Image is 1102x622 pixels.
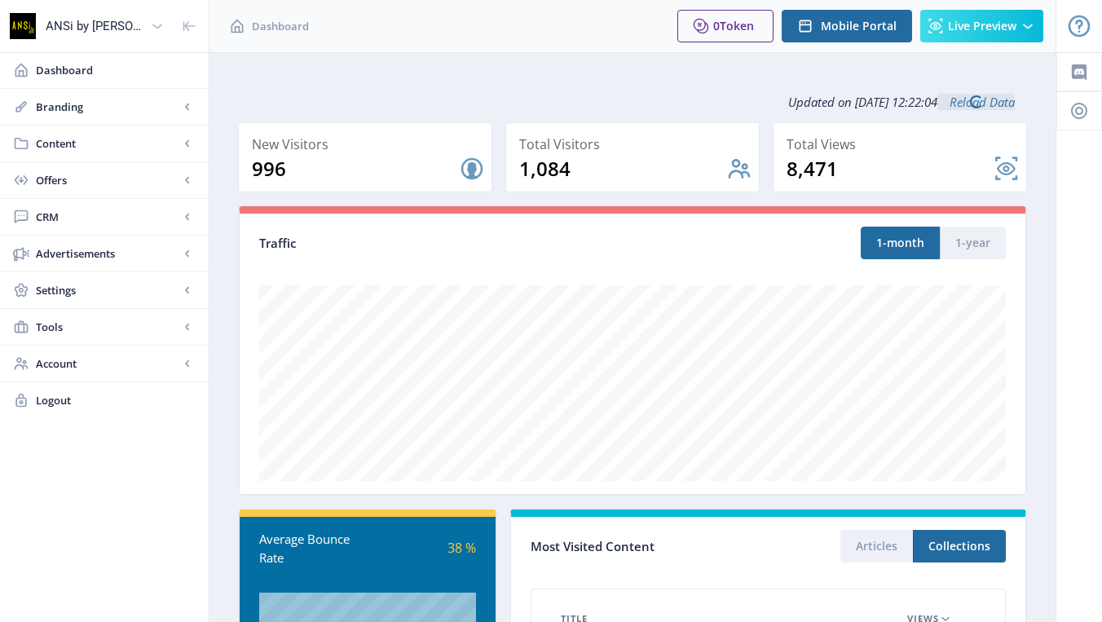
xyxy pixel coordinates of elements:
[46,8,144,44] div: ANSi by [PERSON_NAME]
[238,82,1027,122] div: Updated on [DATE] 12:22:04
[36,99,179,115] span: Branding
[821,20,897,33] span: Mobile Portal
[447,539,476,557] span: 38 %
[519,156,726,182] div: 1,084
[252,133,485,156] div: New Visitors
[10,13,36,39] img: properties.app_icon.png
[920,10,1043,42] button: Live Preview
[36,392,196,408] span: Logout
[861,227,940,259] button: 1-month
[36,62,196,78] span: Dashboard
[519,133,752,156] div: Total Visitors
[840,530,913,562] button: Articles
[677,10,774,42] button: 0Token
[36,282,179,298] span: Settings
[531,534,769,559] div: Most Visited Content
[36,135,179,152] span: Content
[36,319,179,335] span: Tools
[252,156,459,182] div: 996
[720,18,754,33] span: Token
[259,234,633,253] div: Traffic
[259,530,368,567] div: Average Bounce Rate
[252,18,309,34] span: Dashboard
[36,245,179,262] span: Advertisements
[937,94,1015,110] a: Reload Data
[948,20,1016,33] span: Live Preview
[36,355,179,372] span: Account
[913,530,1006,562] button: Collections
[782,10,912,42] button: Mobile Portal
[787,156,994,182] div: 8,471
[36,209,179,225] span: CRM
[940,227,1006,259] button: 1-year
[787,133,1020,156] div: Total Views
[36,172,179,188] span: Offers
